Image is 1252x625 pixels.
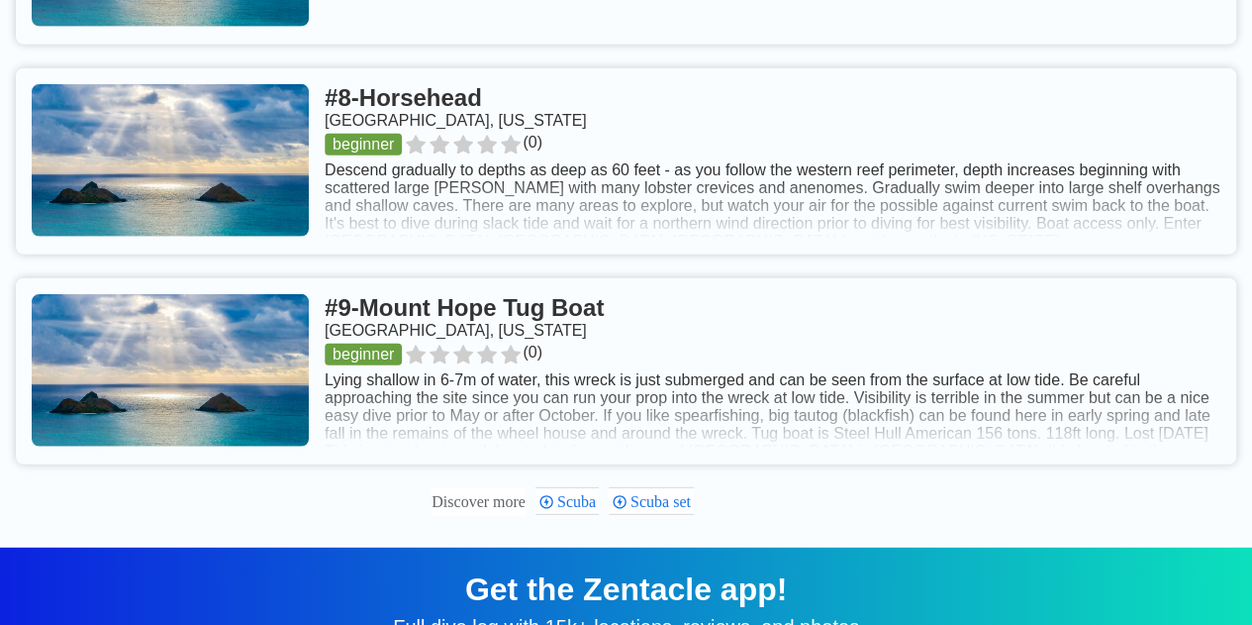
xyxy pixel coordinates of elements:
[24,572,1228,608] div: Get the Zentacle app!
[432,488,526,516] div: These are topics related to the article that might interest you
[609,487,694,515] div: Scuba set
[630,493,697,510] span: Scuba set
[557,493,602,510] span: Scuba
[535,487,599,515] div: Scuba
